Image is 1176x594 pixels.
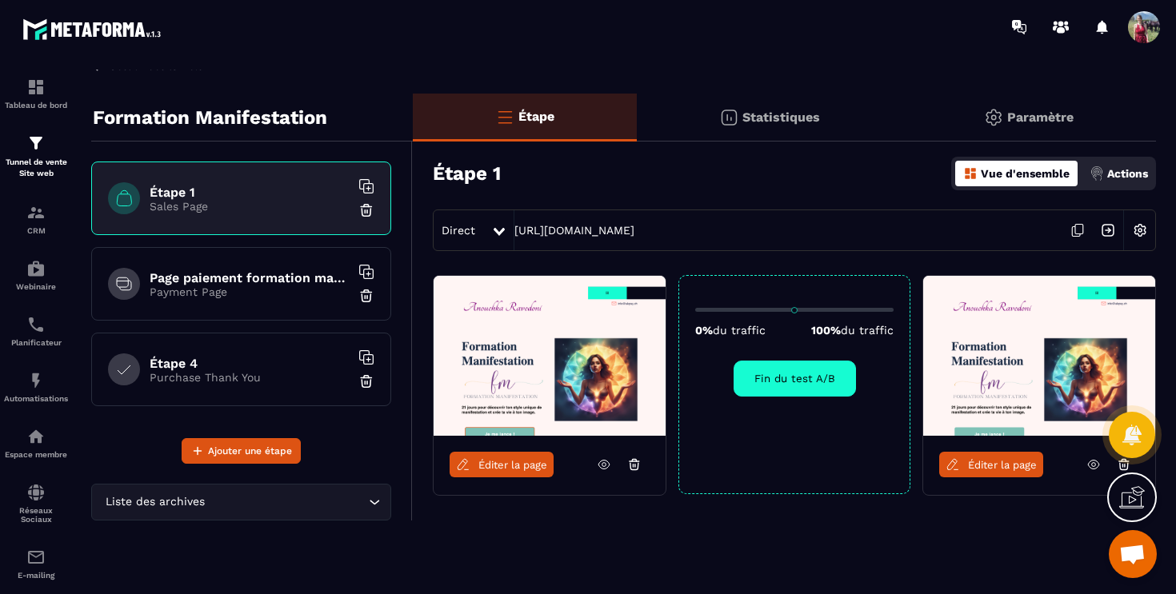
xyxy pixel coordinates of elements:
[4,191,68,247] a: formationformationCRM
[4,394,68,403] p: Automatisations
[26,134,46,153] img: formation
[4,66,68,122] a: formationformationTableau de bord
[4,282,68,291] p: Webinaire
[1109,530,1157,578] div: Ouvrir le chat
[150,356,350,371] h6: Étape 4
[26,78,46,97] img: formation
[1107,167,1148,180] p: Actions
[4,571,68,580] p: E-mailing
[4,471,68,536] a: social-networksocial-networkRéseaux Sociaux
[4,157,68,179] p: Tunnel de vente Site web
[811,324,894,337] p: 100%
[981,167,1070,180] p: Vue d'ensemble
[478,459,547,471] span: Éditer la page
[4,415,68,471] a: automationsautomationsEspace membre
[495,107,514,126] img: bars-o.4a397970.svg
[4,338,68,347] p: Planificateur
[1007,110,1074,125] p: Paramètre
[93,102,327,134] p: Formation Manifestation
[719,108,738,127] img: stats.20deebd0.svg
[963,166,978,181] img: dashboard-orange.40269519.svg
[434,276,666,436] img: image
[26,371,46,390] img: automations
[442,224,475,237] span: Direct
[4,359,68,415] a: automationsautomationsAutomatisations
[4,450,68,459] p: Espace membre
[4,536,68,592] a: emailemailE-mailing
[208,493,365,511] input: Search for option
[968,459,1037,471] span: Éditer la page
[4,506,68,524] p: Réseaux Sociaux
[4,226,68,235] p: CRM
[22,14,166,44] img: logo
[742,110,820,125] p: Statistiques
[182,438,301,464] button: Ajouter une étape
[208,443,292,459] span: Ajouter une étape
[150,285,350,298] p: Payment Page
[150,185,350,200] h6: Étape 1
[939,452,1043,477] a: Éditer la page
[4,122,68,191] a: formationformationTunnel de vente Site web
[923,276,1155,436] img: image
[150,371,350,384] p: Purchase Thank You
[91,484,391,520] div: Search for option
[26,259,46,278] img: automations
[150,270,350,285] h6: Page paiement formation manifestation
[713,324,766,337] span: du traffic
[26,315,46,334] img: scheduler
[4,101,68,110] p: Tableau de bord
[518,109,554,124] p: Étape
[102,493,208,511] span: Liste des archives
[514,224,634,237] a: [URL][DOMAIN_NAME]
[1093,215,1123,245] img: arrow-next.bcc2205e.svg
[450,452,554,477] a: Éditer la page
[26,203,46,222] img: formation
[358,288,374,304] img: trash
[984,108,1003,127] img: setting-gr.5f69749f.svg
[1125,215,1155,245] img: setting-w.858f3a88.svg
[734,361,856,397] button: Fin du test A/B
[358,202,374,218] img: trash
[1090,166,1104,181] img: actions.d6e523a2.png
[26,483,46,502] img: social-network
[4,303,68,359] a: schedulerschedulerPlanificateur
[841,324,894,337] span: du traffic
[4,247,68,303] a: automationsautomationsWebinaire
[26,427,46,446] img: automations
[358,373,374,389] img: trash
[26,548,46,567] img: email
[695,324,766,337] p: 0%
[433,162,501,185] h3: Étape 1
[150,200,350,213] p: Sales Page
